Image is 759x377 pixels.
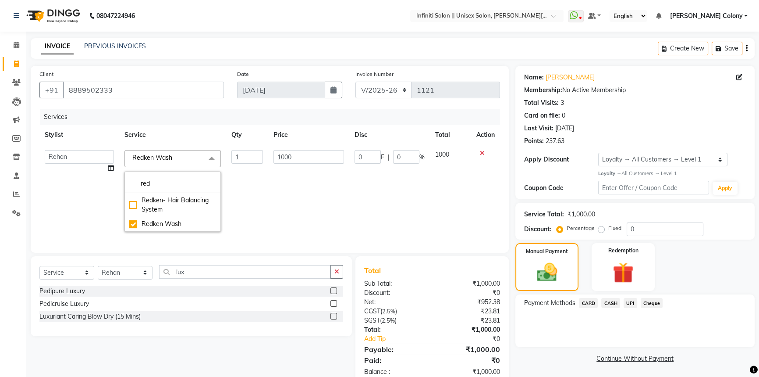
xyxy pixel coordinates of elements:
img: _gift.svg [606,260,640,286]
span: 2.5% [382,308,395,315]
th: Price [268,125,349,145]
div: Service Total: [524,210,564,219]
label: Percentage [567,224,595,232]
strong: Loyalty → [598,170,621,176]
div: ₹1,000.00 [432,279,507,288]
span: [PERSON_NAME] Colony [670,11,742,21]
button: Apply [713,182,738,195]
input: multiselect-search [129,179,216,188]
div: ₹1,000.00 [432,344,507,355]
div: Name: [524,73,544,82]
div: Net: [358,298,432,307]
span: | [388,153,390,162]
b: 08047224946 [96,4,135,28]
a: Add Tip [358,334,445,344]
button: +91 [39,82,64,98]
div: Coupon Code [524,183,598,193]
label: Invoice Number [355,70,394,78]
div: Pedipure Luxury [39,287,85,296]
div: [DATE] [555,124,574,133]
a: Continue Without Payment [517,354,753,363]
span: Total [364,266,384,275]
th: Stylist [39,125,119,145]
div: Redken Wash [129,219,216,229]
label: Fixed [608,224,621,232]
div: ₹23.81 [432,307,507,316]
button: Create New [658,42,708,55]
a: PREVIOUS INVOICES [84,42,146,50]
div: Points: [524,136,544,146]
div: ( ) [358,316,432,325]
div: Balance : [358,367,432,377]
div: Discount: [524,225,551,234]
div: ₹0 [432,355,507,366]
div: Apply Discount [524,155,598,164]
img: _cash.svg [531,261,564,284]
th: Qty [226,125,268,145]
div: No Active Membership [524,86,746,95]
a: x [172,154,176,162]
a: [PERSON_NAME] [546,73,595,82]
div: Sub Total: [358,279,432,288]
div: Total Visits: [524,98,559,108]
div: ( ) [358,307,432,316]
span: CASH [601,298,620,308]
input: Search or Scan [159,265,331,279]
label: Manual Payment [526,248,568,255]
label: Client [39,70,53,78]
span: % [419,153,425,162]
div: Membership: [524,86,562,95]
div: Luxuriant Caring Blow Dry (15 Mins) [39,312,141,321]
th: Action [471,125,500,145]
img: logo [22,4,82,28]
div: Total: [358,325,432,334]
input: Enter Offer / Coupon Code [598,181,709,194]
span: 2.5% [382,317,395,324]
span: Cheque [641,298,663,308]
div: ₹0 [432,288,507,298]
div: ₹1,000.00 [567,210,595,219]
div: ₹1,000.00 [432,367,507,377]
th: Total [430,125,471,145]
button: Save [712,42,742,55]
span: SGST [364,316,380,324]
div: ₹23.81 [432,316,507,325]
div: All Customers → Level 1 [598,170,746,177]
span: CGST [364,307,380,315]
div: Paid: [358,355,432,366]
th: Service [119,125,226,145]
div: ₹1,000.00 [432,325,507,334]
input: Search by Name/Mobile/Email/Code [63,82,224,98]
div: 237.63 [546,136,564,146]
div: 0 [562,111,565,120]
div: Services [40,109,507,125]
span: UPI [624,298,637,308]
div: ₹0 [444,334,507,344]
div: Payable: [358,344,432,355]
span: Payment Methods [524,298,575,308]
div: Discount: [358,288,432,298]
div: Last Visit: [524,124,553,133]
span: F [381,153,384,162]
span: Redken Wash [132,154,172,162]
div: Redken- Hair Balancing System [129,196,216,214]
th: Disc [349,125,430,145]
div: 3 [560,98,564,108]
a: INVOICE [41,39,74,54]
div: Card on file: [524,111,560,120]
label: Redemption [608,247,638,255]
label: Date [237,70,249,78]
span: 1000 [435,151,449,158]
div: ₹952.38 [432,298,507,307]
span: CARD [579,298,598,308]
div: Pedicruise Luxury [39,299,89,309]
